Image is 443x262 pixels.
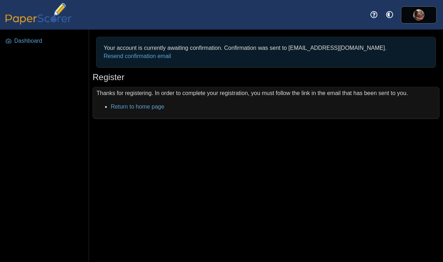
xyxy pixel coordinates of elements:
[14,37,84,45] span: Dashboard
[413,9,424,21] span: Ian Koh
[111,104,164,110] a: Return to home page
[100,41,432,64] div: Your account is currently awaiting confirmation. Confirmation was sent to [EMAIL_ADDRESS][DOMAIN_...
[93,71,124,83] h1: Register
[104,53,171,59] a: Resend confirmation email
[3,20,74,26] a: PaperScorer
[93,87,439,119] div: Thanks for registering. In order to complete your registration, you must follow the link in the e...
[3,32,87,49] a: Dashboard
[401,6,437,23] a: ps.LrC8NzVPU3XoLi0O
[3,3,74,25] img: PaperScorer
[413,9,424,21] img: ps.LrC8NzVPU3XoLi0O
